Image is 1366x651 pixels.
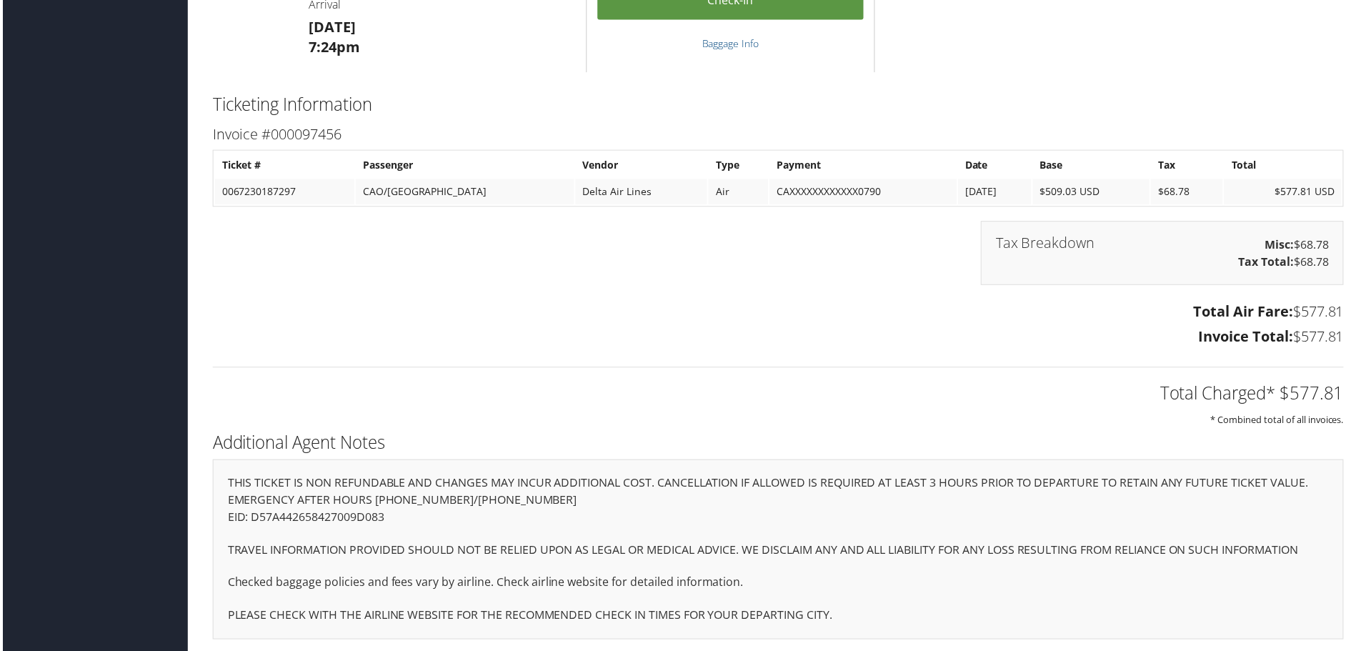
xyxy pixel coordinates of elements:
[211,462,1347,642] div: THIS TICKET IS NON REFUNDABLE AND CHANGES MAY INCUR ADDITIONAL COST. CANCELLATION IF ALLOWED IS R...
[575,180,707,206] td: Delta Air Lines
[702,37,759,51] a: Baggage Info
[211,432,1347,457] h2: Additional Agent Notes
[575,153,707,179] th: Vendor
[959,153,1033,179] th: Date
[211,329,1347,349] h3: $577.81
[1227,153,1345,179] th: Total
[1267,238,1297,254] strong: Misc:
[213,153,353,179] th: Ticket #
[354,153,574,179] th: Passenger
[1213,415,1347,428] small: * Combined total of all invoices.
[1035,180,1152,206] td: $509.03 USD
[997,237,1097,252] h3: Tax Breakdown
[770,180,958,206] td: CAXXXXXXXXXXXX0790
[1227,180,1345,206] td: $577.81 USD
[1196,303,1296,322] strong: Total Air Fare:
[307,38,359,57] strong: 7:24pm
[226,609,1332,627] p: PLEASE CHECK WITH THE AIRLINE WEBSITE FOR THE RECOMMENDED CHECK IN TIMES FOR YOUR DEPARTING CITY.
[1201,329,1296,348] strong: Invoice Total:
[770,153,958,179] th: Payment
[213,180,353,206] td: 0067230187297
[226,576,1332,595] p: Checked baggage policies and fees vary by airline. Check airline website for detailed information.
[1153,153,1225,179] th: Tax
[959,180,1033,206] td: [DATE]
[211,93,1347,117] h2: Ticketing Information
[1035,153,1152,179] th: Base
[1153,180,1225,206] td: $68.78
[709,153,769,179] th: Type
[982,222,1347,287] div: $68.78 $68.78
[307,18,354,37] strong: [DATE]
[709,180,769,206] td: Air
[354,180,574,206] td: CAO/[GEOGRAPHIC_DATA]
[226,544,1332,562] p: TRAVEL INFORMATION PROVIDED SHOULD NOT BE RELIED UPON AS LEGAL OR MEDICAL ADVICE. WE DISCLAIM ANY...
[226,511,1332,530] p: EID: D57A442658427009D083
[1241,255,1297,271] strong: Tax Total:
[211,303,1347,323] h3: $577.81
[211,383,1347,407] h2: Total Charged* $577.81
[211,125,1347,145] h3: Invoice #000097456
